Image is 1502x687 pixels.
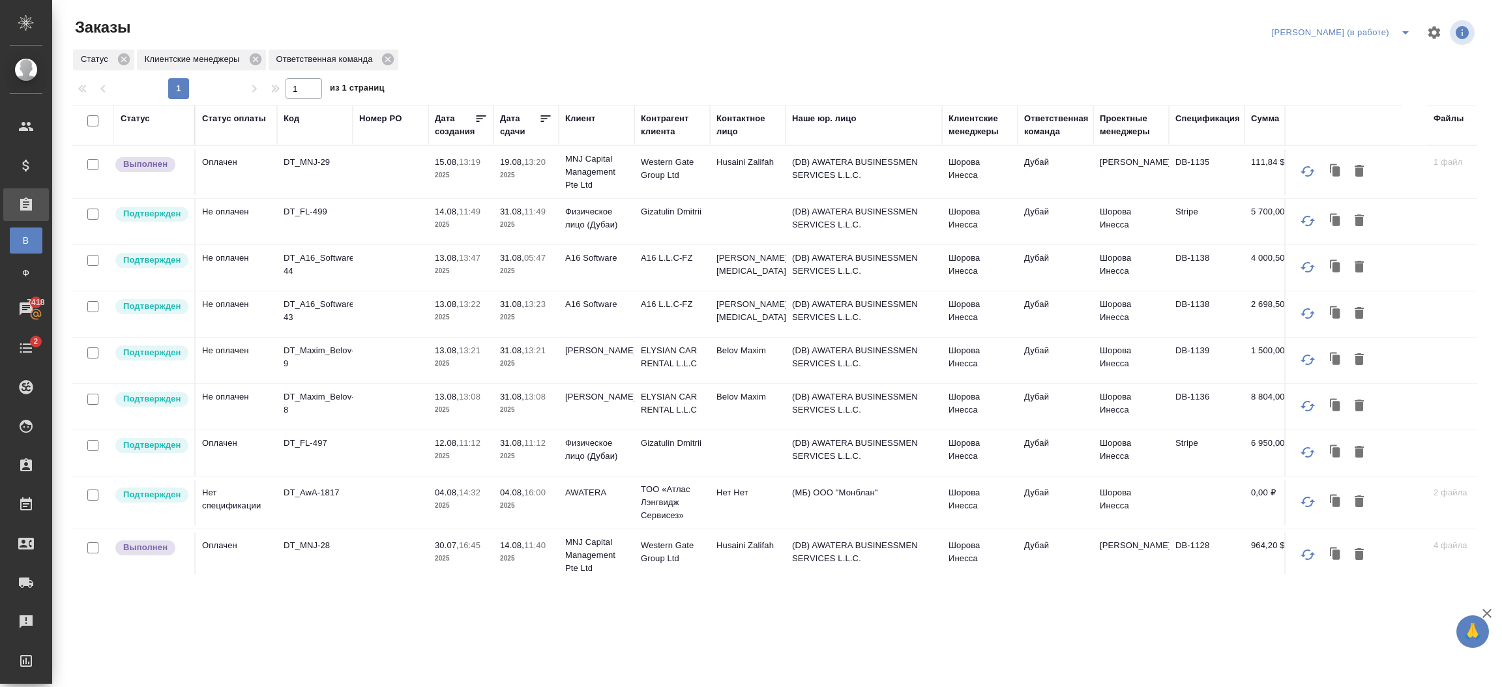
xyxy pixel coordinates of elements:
[565,205,628,231] p: Физическое лицо (Дубаи)
[435,357,487,370] p: 2025
[500,345,524,355] p: 31.08,
[1093,245,1169,291] td: Шорова Инесса
[524,540,546,550] p: 11:40
[123,488,181,501] p: Подтвержден
[1348,490,1370,514] button: Удалить
[500,253,524,263] p: 31.08,
[202,112,266,125] div: Статус оплаты
[1169,338,1244,383] td: DB-1139
[1018,291,1093,337] td: Дубай
[500,499,552,512] p: 2025
[1419,17,1450,48] span: Настроить таблицу
[196,430,277,476] td: Оплачен
[1348,542,1370,567] button: Удалить
[19,296,52,309] span: 7418
[459,540,480,550] p: 16:45
[524,392,546,402] p: 13:08
[1100,112,1162,138] div: Проектные менеджеры
[145,53,244,66] p: Клиентские менеджеры
[196,480,277,525] td: Нет спецификации
[786,338,942,383] td: (DB) AWATERA BUSINESSMEN SERVICES L.L.C.
[565,536,628,575] p: MNJ Capital Management Pte Ltd
[114,437,188,454] div: Выставляет КМ после уточнения всех необходимых деталей и получения согласия клиента на запуск. С ...
[565,437,628,463] p: Физическое лицо (Дубаи)
[1323,440,1348,465] button: Клонировать
[435,488,459,497] p: 04.08,
[500,157,524,167] p: 19.08,
[500,357,552,370] p: 2025
[500,552,552,565] p: 2025
[524,438,546,448] p: 11:12
[459,207,480,216] p: 11:49
[1292,390,1323,422] button: Обновить
[1093,533,1169,578] td: [PERSON_NAME]
[565,112,595,125] div: Клиент
[641,344,703,370] p: ELYSIAN CAR RENTAL L.L.C
[1018,533,1093,578] td: Дубай
[641,298,703,311] p: A16 L.L.C-FZ
[786,291,942,337] td: (DB) AWATERA BUSINESSMEN SERVICES L.L.C.
[16,267,36,280] span: Ф
[641,156,703,182] p: Western Gate Group Ltd
[1323,255,1348,280] button: Клонировать
[565,344,628,357] p: [PERSON_NAME]
[500,265,552,278] p: 2025
[786,384,942,430] td: (DB) AWATERA BUSINESSMEN SERVICES L.L.C.
[435,157,459,167] p: 15.08,
[1292,539,1323,570] button: Обновить
[1292,205,1323,237] button: Обновить
[500,403,552,417] p: 2025
[284,298,346,324] p: DT_A16_Software-43
[1292,344,1323,375] button: Обновить
[196,149,277,195] td: Оплачен
[123,392,181,405] p: Подтвержден
[942,384,1018,430] td: Шорова Инесса
[1093,430,1169,476] td: Шорова Инесса
[1018,149,1093,195] td: Дубай
[1093,149,1169,195] td: [PERSON_NAME]
[710,533,786,578] td: Husaini Zalifah
[641,539,703,565] p: Western Gate Group Ltd
[1018,199,1093,244] td: Дубай
[114,486,188,504] div: Выставляет КМ после уточнения всех необходимых деталей и получения согласия клиента на запуск. С ...
[1169,533,1244,578] td: DB-1128
[500,299,524,309] p: 31.08,
[942,480,1018,525] td: Шорова Инесса
[641,205,703,218] p: Gizatulin Dmitrii
[524,207,546,216] p: 11:49
[792,112,857,125] div: Наше юр. лицо
[435,438,459,448] p: 12.08,
[710,149,786,195] td: Husaini Zalifah
[1093,338,1169,383] td: Шорова Инесса
[1462,618,1484,645] span: 🙏
[72,17,130,38] span: Заказы
[114,539,188,557] div: Выставляет ПМ после сдачи и проведения начислений. Последний этап для ПМа
[114,344,188,362] div: Выставляет КМ после уточнения всех необходимых деталей и получения согласия клиента на запуск. С ...
[500,169,552,182] p: 2025
[284,486,346,499] p: DT_AwA-1817
[284,539,346,552] p: DT_MNJ-28
[123,207,181,220] p: Подтвержден
[500,438,524,448] p: 31.08,
[1018,338,1093,383] td: Дубай
[284,344,346,370] p: DT_Maxim_Belov-9
[1434,156,1496,169] p: 1 файл
[786,245,942,291] td: (DB) AWATERA BUSINESSMEN SERVICES L.L.C.
[500,218,552,231] p: 2025
[435,112,475,138] div: Дата создания
[500,392,524,402] p: 31.08,
[500,450,552,463] p: 2025
[1169,199,1244,244] td: Stripe
[435,218,487,231] p: 2025
[942,199,1018,244] td: Шорова Инесса
[565,486,628,499] p: AWATERA
[1169,384,1244,430] td: DB-1136
[1018,430,1093,476] td: Дубай
[1018,245,1093,291] td: Дубай
[114,252,188,269] div: Выставляет КМ после уточнения всех необходимых деталей и получения согласия клиента на запуск. С ...
[565,298,628,311] p: A16 Software
[1348,255,1370,280] button: Удалить
[196,533,277,578] td: Оплачен
[1244,291,1310,337] td: 2 698,50 AED
[81,53,113,66] p: Статус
